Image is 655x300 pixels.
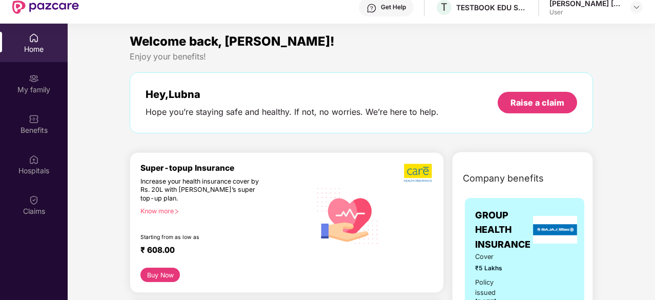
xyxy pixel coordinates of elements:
[140,177,267,203] div: Increase your health insurance cover by Rs. 20L with [PERSON_NAME]’s super top-up plan.
[140,268,180,282] button: Buy Now
[456,3,528,12] div: TESTBOOK EDU SOLUTIONS PRIVATE LIMITED
[29,154,39,165] img: svg+xml;base64,PHN2ZyBpZD0iSG9zcGl0YWxzIiB4bWxucz0iaHR0cDovL3d3dy53My5vcmcvMjAwMC9zdmciIHdpZHRoPS...
[146,107,439,117] div: Hope you’re staying safe and healthy. If not, no worries. We’re here to help.
[130,51,593,62] div: Enjoy your benefits!
[441,1,447,13] span: T
[381,3,406,11] div: Get Help
[140,163,311,173] div: Super-topup Insurance
[475,264,513,273] span: ₹5 Lakhs
[366,3,377,13] img: svg+xml;base64,PHN2ZyBpZD0iSGVscC0zMngzMiIgeG1sbnM9Imh0dHA6Ly93d3cudzMub3JnLzIwMDAvc3ZnIiB3aWR0aD...
[140,245,301,257] div: ₹ 608.00
[404,163,433,183] img: b5dec4f62d2307b9de63beb79f102df3.png
[475,208,530,252] span: GROUP HEALTH INSURANCE
[475,277,513,298] div: Policy issued
[29,114,39,124] img: svg+xml;base64,PHN2ZyBpZD0iQmVuZWZpdHMiIHhtbG5zPSJodHRwOi8vd3d3LnczLm9yZy8yMDAwL3N2ZyIgd2lkdGg9Ij...
[29,195,39,205] img: svg+xml;base64,PHN2ZyBpZD0iQ2xhaW0iIHhtbG5zPSJodHRwOi8vd3d3LnczLm9yZy8yMDAwL3N2ZyIgd2lkdGg9IjIwIi...
[475,252,513,262] span: Cover
[140,234,268,241] div: Starting from as low as
[510,97,564,108] div: Raise a claim
[140,207,305,214] div: Know more
[632,3,641,11] img: svg+xml;base64,PHN2ZyBpZD0iRHJvcGRvd24tMzJ4MzIiIHhtbG5zPSJodHRwOi8vd3d3LnczLm9yZy8yMDAwL3N2ZyIgd2...
[533,216,577,244] img: insurerLogo
[549,8,621,16] div: User
[146,88,439,101] div: Hey, Lubna
[29,73,39,84] img: svg+xml;base64,PHN2ZyB3aWR0aD0iMjAiIGhlaWdodD0iMjAiIHZpZXdCb3g9IjAgMCAyMCAyMCIgZmlsbD0ibm9uZSIgeG...
[311,178,384,252] img: svg+xml;base64,PHN2ZyB4bWxucz0iaHR0cDovL3d3dy53My5vcmcvMjAwMC9zdmciIHhtbG5zOnhsaW5rPSJodHRwOi8vd3...
[12,1,79,14] img: New Pazcare Logo
[463,171,544,186] span: Company benefits
[29,33,39,43] img: svg+xml;base64,PHN2ZyBpZD0iSG9tZSIgeG1sbnM9Imh0dHA6Ly93d3cudzMub3JnLzIwMDAvc3ZnIiB3aWR0aD0iMjAiIG...
[174,209,179,214] span: right
[130,34,335,49] span: Welcome back, [PERSON_NAME]!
